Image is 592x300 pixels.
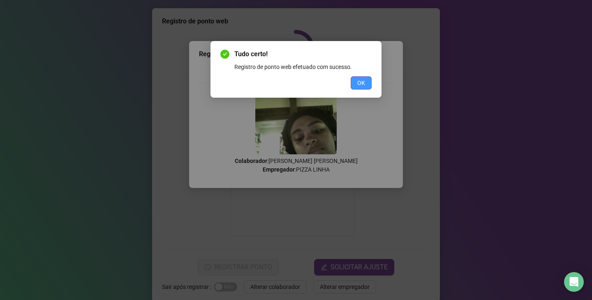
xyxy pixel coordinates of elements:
[357,78,365,87] span: OK
[351,76,372,89] button: OK
[234,49,372,59] span: Tudo certo!
[564,272,584,292] div: Open Intercom Messenger
[220,50,229,59] span: check-circle
[234,62,372,71] div: Registro de ponto web efetuado com sucesso.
